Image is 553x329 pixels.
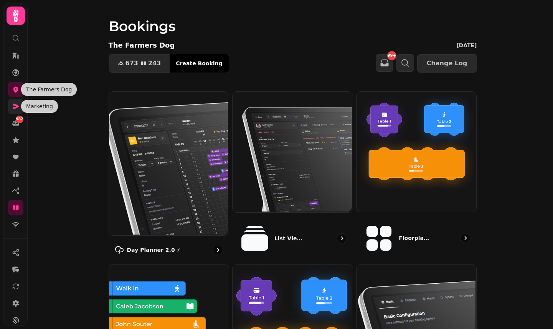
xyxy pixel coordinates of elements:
p: Day Planner 2.0 ⚡ [127,246,181,254]
span: Change Log [427,60,467,66]
img: List View 2.0 ⚡ (New) [232,91,352,212]
p: List View 2.0 ⚡ (New) [274,235,306,242]
img: Day Planner 2.0 ⚡ [108,91,228,235]
span: 243 [148,60,161,66]
a: List View 2.0 ⚡ (New)List View 2.0 ⚡ (New) [232,91,353,261]
span: 673 [125,60,138,66]
div: Marketing [21,100,58,113]
span: Create Booking [176,61,222,66]
svg: go to [338,235,346,242]
button: Create Booking [170,54,228,73]
a: Day Planner 2.0 ⚡Day Planner 2.0 ⚡ [109,91,229,261]
p: [DATE] [456,41,477,49]
span: 982 [16,117,23,122]
p: Floorplan 2.0 ⚡ (New) [399,234,431,242]
div: The Farmers Dog [21,83,77,96]
a: 982 [8,116,23,131]
svg: go to [214,246,222,254]
p: The Farmers Dog [109,40,175,51]
a: Floorplan 2.0 ⚡ (New)Floorplan 2.0 ⚡ (New) [356,91,477,261]
button: Change Log [417,54,477,73]
svg: go to [462,234,469,242]
button: 673243 [109,54,170,73]
img: Floorplan 2.0 ⚡ (New) [356,91,476,211]
span: 99+ [388,54,396,58]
